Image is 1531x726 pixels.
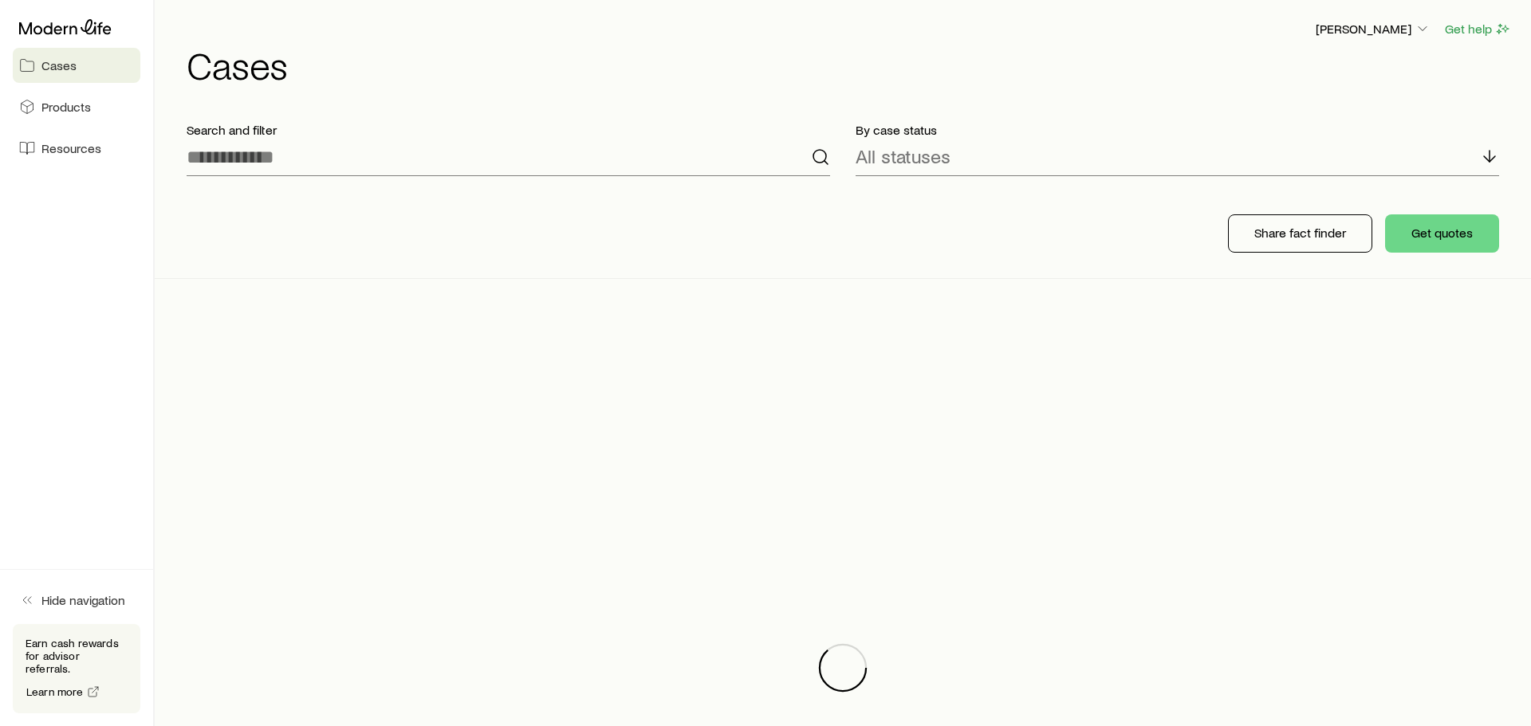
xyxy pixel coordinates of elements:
p: Share fact finder [1254,225,1346,241]
div: Earn cash rewards for advisor referrals.Learn more [13,624,140,713]
a: Products [13,89,140,124]
button: Get help [1444,20,1512,38]
a: Resources [13,131,140,166]
span: Learn more [26,686,84,697]
p: Earn cash rewards for advisor referrals. [26,637,128,675]
span: Hide navigation [41,592,125,608]
button: Get quotes [1385,214,1499,253]
span: Resources [41,140,101,156]
span: Products [41,99,91,115]
p: [PERSON_NAME] [1316,21,1431,37]
p: All statuses [856,145,950,167]
span: Cases [41,57,77,73]
button: [PERSON_NAME] [1315,20,1431,39]
p: By case status [856,122,1499,138]
button: Hide navigation [13,583,140,618]
a: Cases [13,48,140,83]
h1: Cases [187,45,1512,84]
p: Search and filter [187,122,830,138]
button: Share fact finder [1228,214,1372,253]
